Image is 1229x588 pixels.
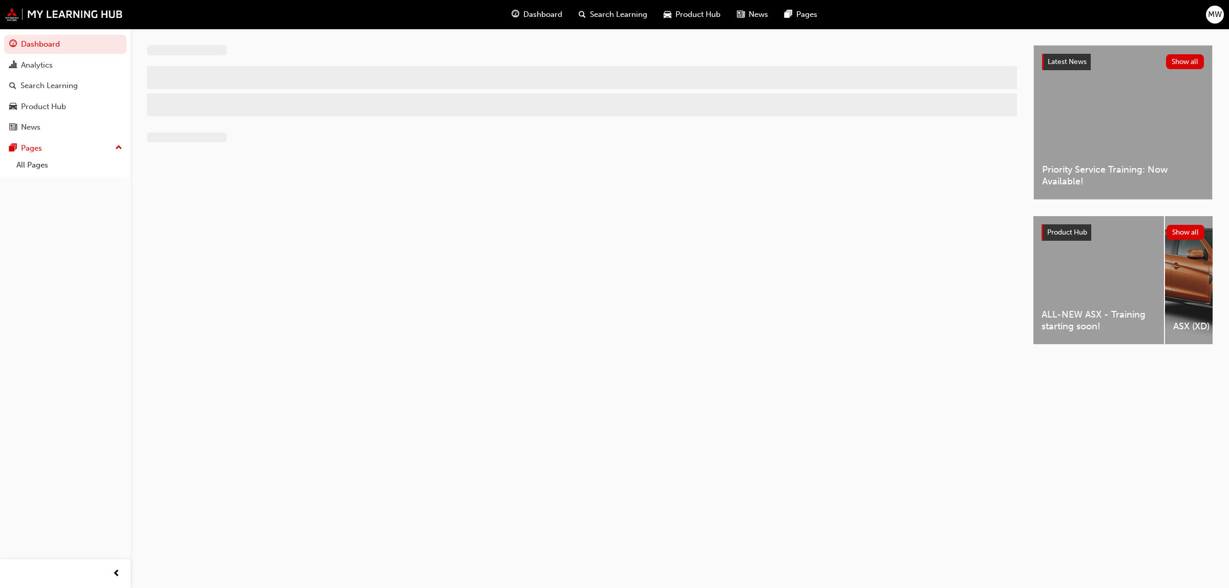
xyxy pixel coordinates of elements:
span: Product Hub [1047,228,1087,237]
span: pages-icon [9,144,17,153]
div: News [21,121,40,133]
a: All Pages [12,157,126,173]
span: search-icon [579,8,586,21]
div: Search Learning [20,80,78,92]
a: Product HubShow all [1042,224,1204,241]
span: news-icon [737,8,745,21]
span: car-icon [664,8,671,21]
span: news-icon [9,123,17,132]
span: prev-icon [113,568,120,580]
span: pages-icon [785,8,792,21]
span: up-icon [115,141,122,155]
button: DashboardAnalyticsSearch LearningProduct HubNews [4,33,126,139]
a: car-iconProduct Hub [655,4,729,25]
a: Analytics [4,56,126,75]
div: Pages [21,142,42,154]
button: Show all [1167,225,1205,240]
span: Dashboard [523,9,562,20]
span: Product Hub [675,9,721,20]
a: Latest NewsShow all [1042,54,1204,70]
a: news-iconNews [729,4,776,25]
a: Search Learning [4,76,126,95]
button: Pages [4,139,126,158]
span: car-icon [9,102,17,112]
div: Analytics [21,59,53,71]
span: Pages [796,9,817,20]
a: pages-iconPages [776,4,825,25]
img: mmal [5,8,123,21]
span: guage-icon [9,40,17,49]
div: Product Hub [21,101,66,113]
button: MW [1206,6,1224,24]
span: guage-icon [512,8,519,21]
a: Product Hub [4,97,126,116]
a: Latest NewsShow allPriority Service Training: Now Available! [1033,45,1213,200]
a: guage-iconDashboard [503,4,570,25]
a: News [4,118,126,137]
a: Dashboard [4,35,126,54]
button: Show all [1166,54,1204,69]
a: ALL-NEW ASX - Training starting soon! [1033,216,1164,344]
span: Priority Service Training: Now Available! [1042,164,1204,187]
span: MW [1208,9,1222,20]
span: News [749,9,768,20]
span: Search Learning [590,9,647,20]
span: search-icon [9,81,16,91]
span: chart-icon [9,61,17,70]
a: search-iconSearch Learning [570,4,655,25]
span: Latest News [1048,57,1087,66]
span: ALL-NEW ASX - Training starting soon! [1042,309,1156,332]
